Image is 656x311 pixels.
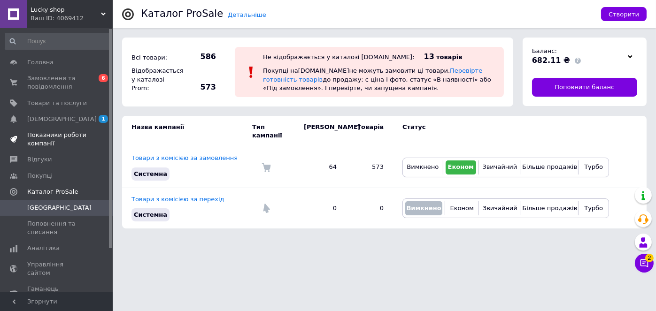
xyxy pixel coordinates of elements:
img: Комісія за перехід [262,204,271,213]
span: [DEMOGRAPHIC_DATA] [27,115,97,123]
span: Звичайний [483,205,517,212]
img: Комісія за замовлення [262,163,271,172]
div: Каталог ProSale [141,9,223,19]
span: Управління сайтом [27,260,87,277]
td: 64 [294,147,346,188]
span: Турбо [584,205,603,212]
span: 573 [183,82,216,92]
span: Турбо [584,163,603,170]
button: Економ [446,160,476,174]
span: Покупці [27,172,53,180]
span: 2 [645,254,654,262]
button: Турбо [581,160,606,174]
span: 13 [424,52,434,61]
span: Замовлення та повідомлення [27,74,87,91]
span: Баланс: [532,47,557,54]
span: Відгуки [27,155,52,164]
td: [PERSON_NAME] [294,116,346,147]
button: Більше продажів [524,160,576,174]
span: Головна [27,58,54,67]
button: Чат з покупцем2 [635,254,654,273]
span: Lucky shop [31,6,101,14]
span: 586 [183,52,216,62]
span: 682.11 ₴ [532,56,570,65]
span: товарів [436,53,462,61]
button: Звичайний [481,201,518,215]
td: Товарів [346,116,393,147]
span: Гаманець компанії [27,285,87,302]
span: 6 [99,74,108,82]
span: 1 [99,115,108,123]
td: Назва кампанії [122,116,252,147]
span: Системна [134,170,167,177]
span: [GEOGRAPHIC_DATA] [27,204,92,212]
span: Економ [448,163,474,170]
span: Звичайний [482,163,517,170]
td: 573 [346,147,393,188]
button: Вимкнено [405,160,440,174]
span: Поповнити баланс [555,83,614,91]
td: 0 [346,188,393,228]
div: Не відображається у каталозі [DOMAIN_NAME]: [263,53,415,61]
span: Вимкнено [406,205,441,212]
div: Ваш ID: 4069412 [31,14,113,23]
button: Звичайний [481,160,518,174]
a: Товари з комісією за перехід [131,196,224,203]
span: Більше продажів [522,163,577,170]
span: Показники роботи компанії [27,131,87,148]
div: Відображається у каталозі Prom: [129,64,181,95]
img: :exclamation: [244,65,258,79]
button: Економ [448,201,476,215]
td: 0 [294,188,346,228]
a: Детальніше [228,11,266,18]
td: Статус [393,116,609,147]
a: Поповнити баланс [532,78,637,97]
span: Поповнення та списання [27,220,87,236]
span: Вимкнено [407,163,439,170]
a: Товари з комісією за замовлення [131,154,238,161]
a: Перевірте готовність товарів [263,67,482,83]
span: Аналітика [27,244,60,252]
span: Товари та послуги [27,99,87,107]
td: Тип кампанії [252,116,294,147]
button: Більше продажів [524,201,576,215]
input: Пошук [5,33,110,50]
button: Вимкнено [405,201,442,215]
span: Каталог ProSale [27,188,78,196]
button: Створити [601,7,647,21]
span: Створити [609,11,639,18]
button: Турбо [581,201,606,215]
span: Більше продажів [522,205,577,212]
span: Покупці на [DOMAIN_NAME] не можуть замовити ці товари. до продажу: є ціна і фото, статус «В наявн... [263,67,491,91]
span: Системна [134,211,167,218]
span: Економ [450,205,474,212]
div: Всі товари: [129,51,181,64]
